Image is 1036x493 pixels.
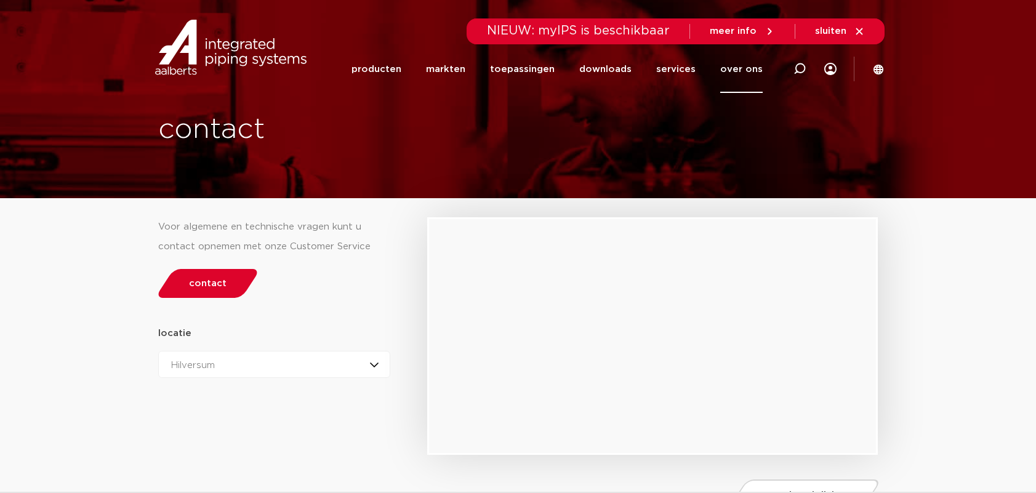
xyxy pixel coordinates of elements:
[158,329,191,338] strong: locatie
[171,361,215,370] span: Hilversum
[656,46,696,93] a: services
[710,26,775,37] a: meer info
[158,217,391,257] div: Voor algemene en technische vragen kunt u contact opnemen met onze Customer Service
[155,269,260,298] a: contact
[720,46,763,93] a: over ons
[189,279,227,288] span: contact
[158,110,563,150] h1: contact
[426,46,465,93] a: markten
[351,46,401,93] a: producten
[815,26,846,36] span: sluiten
[351,46,763,93] nav: Menu
[490,46,555,93] a: toepassingen
[487,25,670,37] span: NIEUW: myIPS is beschikbaar
[710,26,757,36] span: meer info
[579,46,632,93] a: downloads
[815,26,865,37] a: sluiten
